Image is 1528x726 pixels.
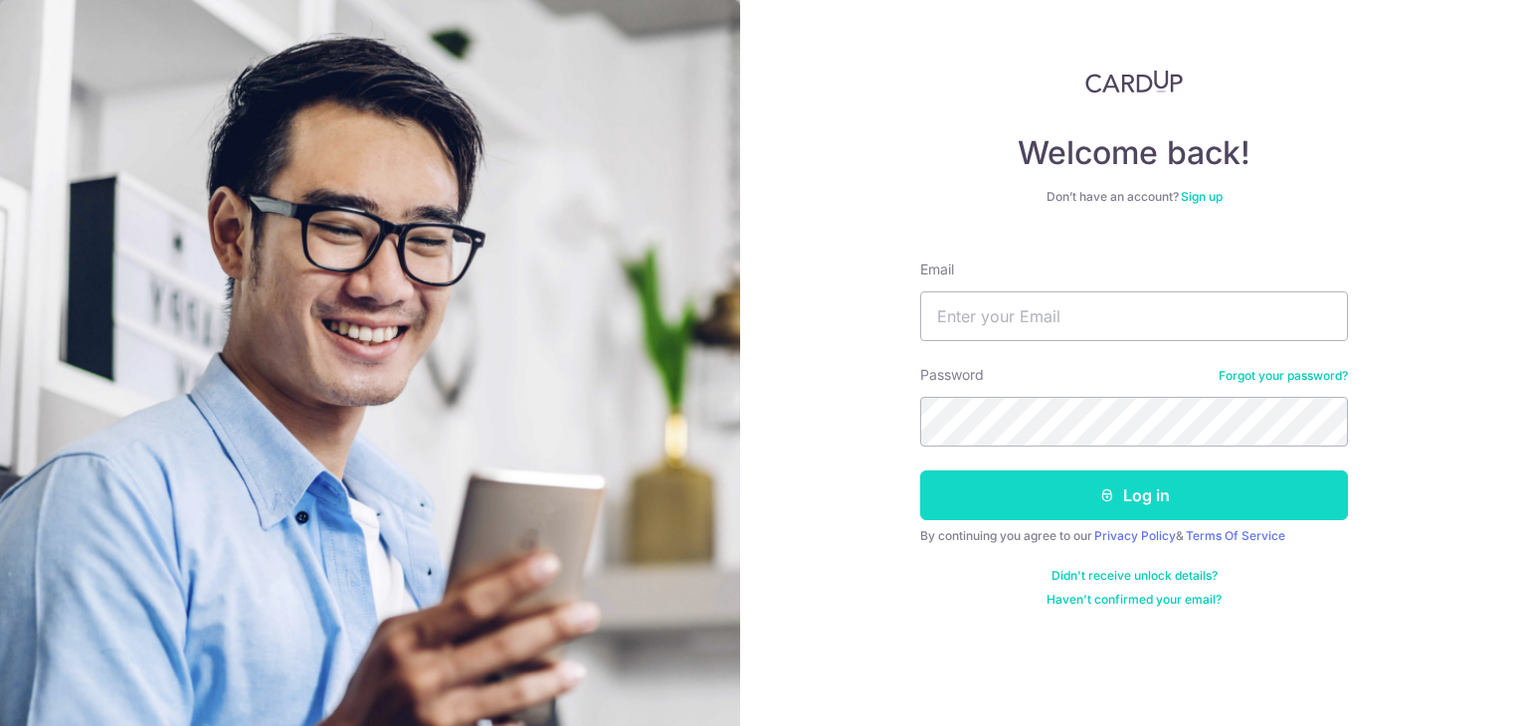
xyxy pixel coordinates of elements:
[1094,528,1176,543] a: Privacy Policy
[920,189,1348,205] div: Don’t have an account?
[920,133,1348,173] h4: Welcome back!
[920,260,954,279] label: Email
[920,291,1348,341] input: Enter your Email
[1085,70,1183,93] img: CardUp Logo
[1051,568,1218,584] a: Didn't receive unlock details?
[1219,368,1348,384] a: Forgot your password?
[1181,189,1223,204] a: Sign up
[920,365,984,385] label: Password
[920,470,1348,520] button: Log in
[1047,592,1222,608] a: Haven't confirmed your email?
[1186,528,1285,543] a: Terms Of Service
[920,528,1348,544] div: By continuing you agree to our &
